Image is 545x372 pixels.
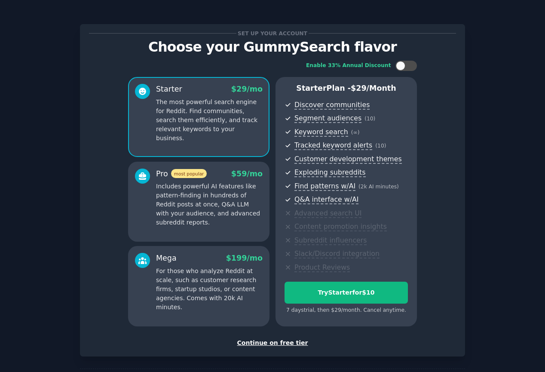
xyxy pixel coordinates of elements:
span: ( 10 ) [375,143,386,149]
p: For those who analyze Reddit at scale, such as customer research firms, startup studios, or conte... [156,267,263,312]
span: $ 29 /mo [231,85,263,93]
span: Exploding subreddits [294,168,365,177]
div: Enable 33% Annual Discount [306,62,391,70]
span: Advanced search UI [294,209,361,218]
span: ( ∞ ) [351,129,360,135]
span: Tracked keyword alerts [294,141,372,150]
p: Choose your GummySearch flavor [89,40,456,55]
div: Continue on free tier [89,338,456,347]
div: Pro [156,169,207,179]
p: Includes powerful AI features like pattern-finding in hundreds of Reddit posts at once, Q&A LLM w... [156,182,263,227]
span: most popular [171,169,207,178]
div: Starter [156,84,182,95]
span: Content promotion insights [294,222,387,231]
p: Starter Plan - [285,83,408,94]
span: Find patterns w/AI [294,182,355,191]
div: 7 days trial, then $ 29 /month . Cancel anytime. [285,307,408,314]
span: Keyword search [294,128,348,137]
div: Try Starter for $10 [285,288,407,297]
span: Customer development themes [294,155,402,164]
span: $ 199 /mo [226,254,263,262]
span: Segment audiences [294,114,361,123]
span: Slack/Discord integration [294,249,380,258]
span: $ 59 /mo [231,169,263,178]
span: Product Reviews [294,263,350,272]
span: Subreddit influencers [294,236,367,245]
span: ( 10 ) [364,116,375,122]
span: ( 2k AI minutes ) [358,184,399,190]
div: Mega [156,253,177,264]
button: TryStarterfor$10 [285,282,408,304]
span: Set up your account [236,29,309,38]
span: Q&A interface w/AI [294,195,358,204]
span: $ 29 /month [351,84,396,92]
p: The most powerful search engine for Reddit. Find communities, search them efficiently, and track ... [156,98,263,143]
span: Discover communities [294,101,370,110]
